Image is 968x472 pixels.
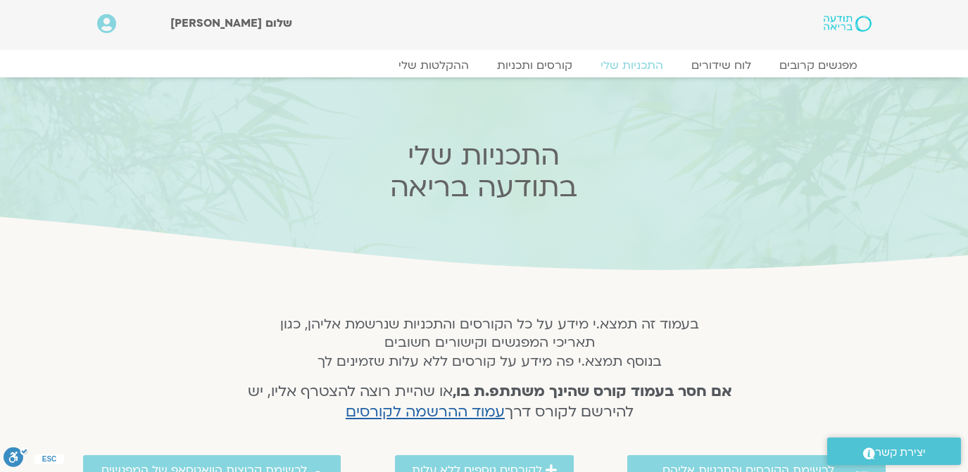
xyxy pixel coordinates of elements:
a: עמוד ההרשמה לקורסים [346,402,505,422]
a: יצירת קשר [827,438,961,465]
a: התכניות שלי [586,58,677,72]
nav: Menu [97,58,872,72]
a: ההקלטות שלי [384,58,483,72]
strong: אם חסר בעמוד קורס שהינך משתתפ.ת בו, [453,381,732,402]
a: לוח שידורים [677,58,765,72]
span: יצירת קשר [875,443,926,462]
h2: התכניות שלי בתודעה בריאה [208,140,760,203]
a: קורסים ותכניות [483,58,586,72]
h5: בעמוד זה תמצא.י מידע על כל הקורסים והתכניות שנרשמת אליהן, כגון תאריכי המפגשים וקישורים חשובים בנו... [229,315,750,371]
a: מפגשים קרובים [765,58,872,72]
h4: או שהיית רוצה להצטרף אליו, יש להירשם לקורס דרך [229,382,750,423]
span: שלום [PERSON_NAME] [170,15,292,31]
